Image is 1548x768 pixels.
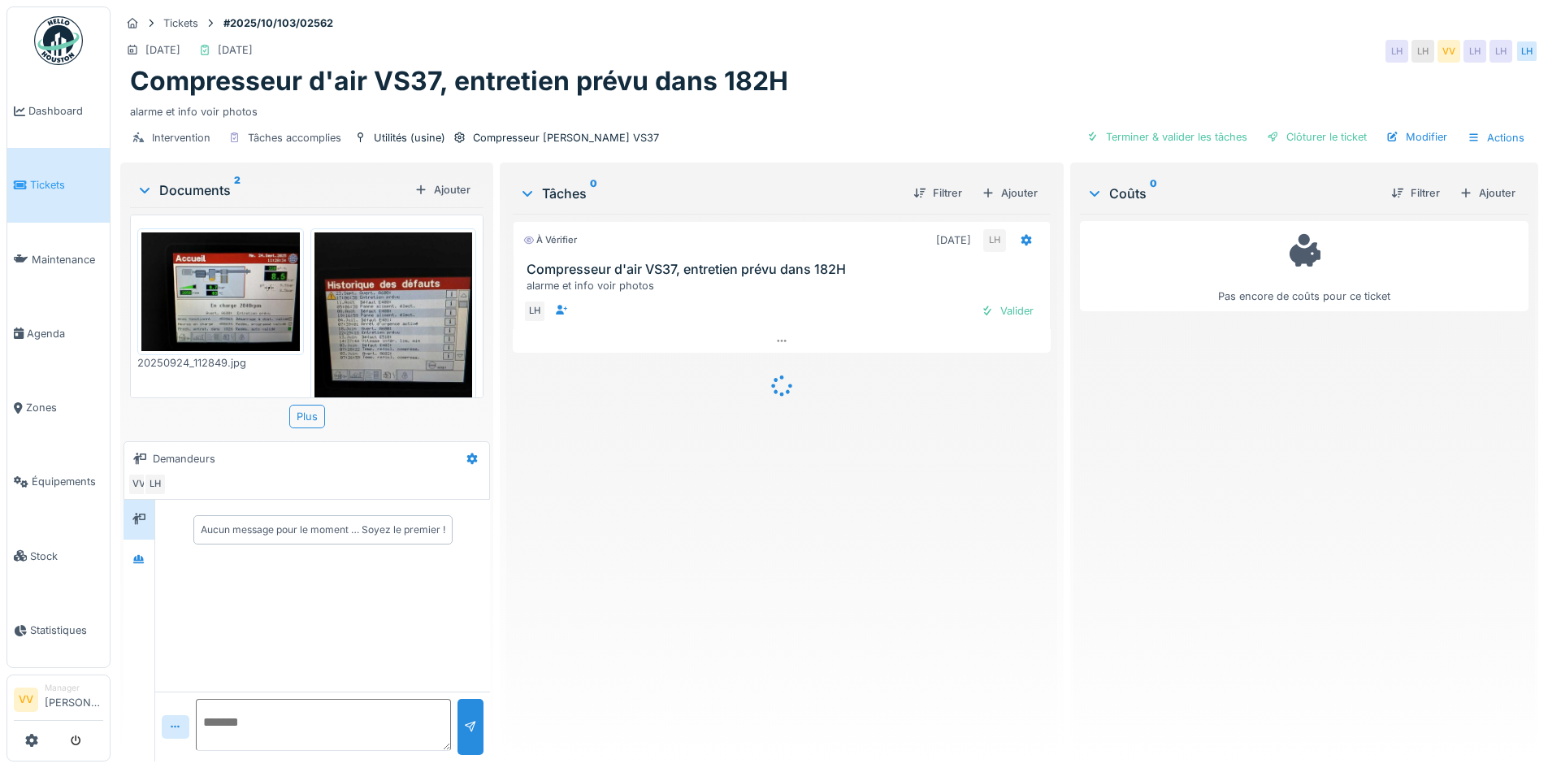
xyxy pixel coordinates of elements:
div: Valider [974,300,1040,322]
div: Manager [45,682,103,694]
div: 20250924_112849.jpg [137,355,304,371]
div: alarme et info voir photos [527,278,1043,293]
span: Stock [30,549,103,564]
div: Compresseur [PERSON_NAME] VS37 [473,130,659,145]
div: À vérifier [523,233,577,247]
div: LH [1463,40,1486,63]
div: alarme et info voir photos [130,98,1528,119]
span: Maintenance [32,252,103,267]
span: Agenda [27,326,103,341]
div: Terminer & valider les tâches [1080,126,1254,148]
a: Équipements [7,445,110,519]
div: Intervention [152,130,210,145]
div: Modifier [1380,126,1454,148]
div: LH [1411,40,1434,63]
div: Tâches [519,184,900,203]
a: VV Manager[PERSON_NAME] [14,682,103,721]
img: miejwrwzysqsbpct1t76edtvhjnb [141,232,300,351]
div: Ajouter [1453,182,1522,204]
div: Demandeurs [153,451,215,466]
div: [DATE] [936,232,971,248]
div: Aucun message pour le moment … Soyez le premier ! [201,523,445,537]
sup: 0 [1150,184,1157,203]
div: Tickets [163,15,198,31]
div: VV [1437,40,1460,63]
div: Coûts [1086,184,1378,203]
div: Documents [137,180,408,200]
span: Statistiques [30,623,103,638]
a: Stock [7,519,110,593]
h3: Compresseur d'air VS37, entretien prévu dans 182H [527,262,1043,277]
div: [DATE] [145,42,180,58]
div: Filtrer [1385,182,1446,204]
li: [PERSON_NAME] [45,682,103,717]
div: Ajouter [975,182,1044,204]
div: LH [144,473,167,496]
div: Filtrer [907,182,969,204]
div: Pas encore de coûts pour ce ticket [1091,228,1518,304]
div: LH [983,229,1006,252]
sup: 2 [234,180,241,200]
img: xrdxgxdo2zfb9t5ta17jl5ltz25n [314,232,473,444]
span: Équipements [32,474,103,489]
a: Tickets [7,148,110,222]
div: Ajouter [408,179,477,201]
div: Tâches accomplies [248,130,341,145]
div: Plus [289,405,325,428]
span: Dashboard [28,103,103,119]
div: LH [1515,40,1538,63]
img: Badge_color-CXgf-gQk.svg [34,16,83,65]
div: LH [1385,40,1408,63]
div: Actions [1460,126,1532,150]
h1: Compresseur d'air VS37, entretien prévu dans 182H [130,66,788,97]
div: Utilités (usine) [374,130,445,145]
div: Clôturer le ticket [1260,126,1373,148]
sup: 0 [590,184,597,203]
div: VV [128,473,150,496]
div: LH [1489,40,1512,63]
li: VV [14,688,38,712]
span: Zones [26,400,103,415]
a: Dashboard [7,74,110,148]
span: Tickets [30,177,103,193]
a: Statistiques [7,593,110,667]
strong: #2025/10/103/02562 [217,15,340,31]
a: Zones [7,371,110,445]
a: Agenda [7,297,110,371]
a: Maintenance [7,223,110,297]
div: LH [523,300,546,323]
div: [DATE] [218,42,253,58]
